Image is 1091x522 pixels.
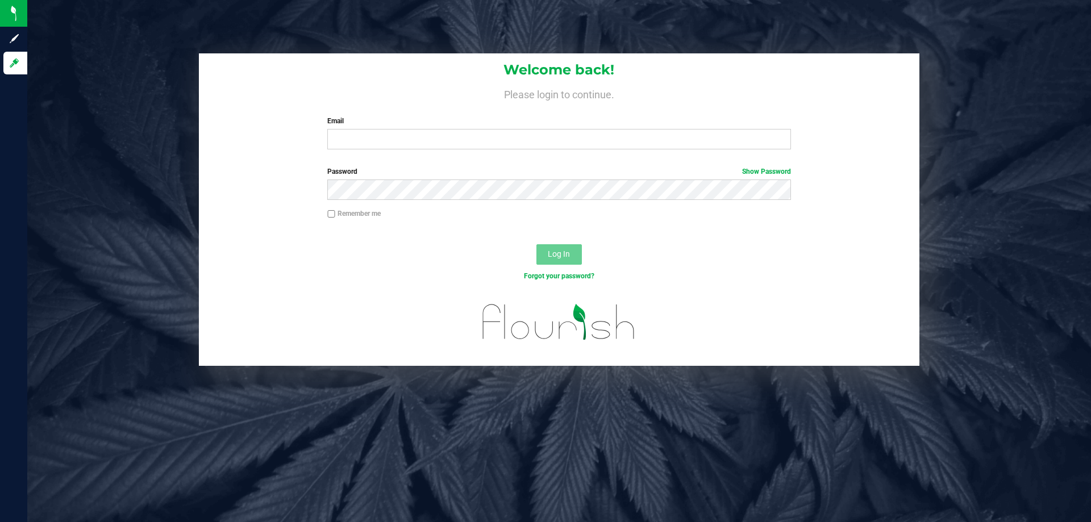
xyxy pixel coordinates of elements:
[524,272,594,280] a: Forgot your password?
[548,249,570,258] span: Log In
[742,168,791,176] a: Show Password
[9,33,20,44] inline-svg: Sign up
[327,210,335,218] input: Remember me
[199,86,919,100] h4: Please login to continue.
[327,208,381,219] label: Remember me
[199,62,919,77] h1: Welcome back!
[469,293,649,351] img: flourish_logo.svg
[327,116,790,126] label: Email
[9,57,20,69] inline-svg: Log in
[327,168,357,176] span: Password
[536,244,582,265] button: Log In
